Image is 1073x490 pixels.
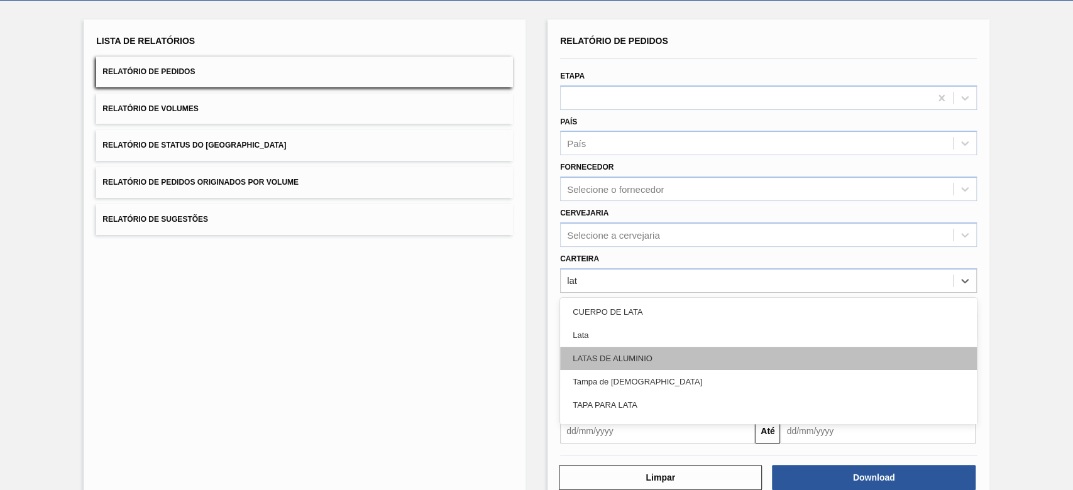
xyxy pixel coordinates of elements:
button: Limpar [559,465,762,490]
div: País [567,138,586,149]
div: Selecione a cervejaria [567,229,660,240]
span: Relatório de Volumes [102,104,198,113]
label: Fornecedor [560,163,614,171]
div: TAPA PARA LATA [560,393,977,416]
span: Relatório de Pedidos Originados por Volume [102,178,299,187]
label: Etapa [560,72,585,80]
button: Relatório de Pedidos [96,57,513,87]
div: Lata [560,324,977,347]
span: Relatório de Sugestões [102,215,208,224]
div: Verticalizada - Latas Minas [560,416,977,440]
div: LATAS DE ALUMINIO [560,347,977,370]
input: dd/mm/yyyy [560,418,755,444]
span: Relatório de Status do [GEOGRAPHIC_DATA] [102,141,286,150]
button: Relatório de Volumes [96,94,513,124]
label: País [560,117,577,126]
button: Download [772,465,975,490]
div: Selecione o fornecedor [567,184,664,195]
div: Tampa de [DEMOGRAPHIC_DATA] [560,370,977,393]
span: Relatório de Pedidos [102,67,195,76]
input: dd/mm/yyyy [780,418,975,444]
button: Relatório de Pedidos Originados por Volume [96,167,513,198]
label: Cervejaria [560,209,608,217]
label: Carteira [560,254,599,263]
span: Lista de Relatórios [96,36,195,46]
span: Relatório de Pedidos [560,36,668,46]
button: Relatório de Status do [GEOGRAPHIC_DATA] [96,130,513,161]
button: Até [755,418,780,444]
button: Relatório de Sugestões [96,204,513,235]
div: CUERPO DE LATA [560,300,977,324]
